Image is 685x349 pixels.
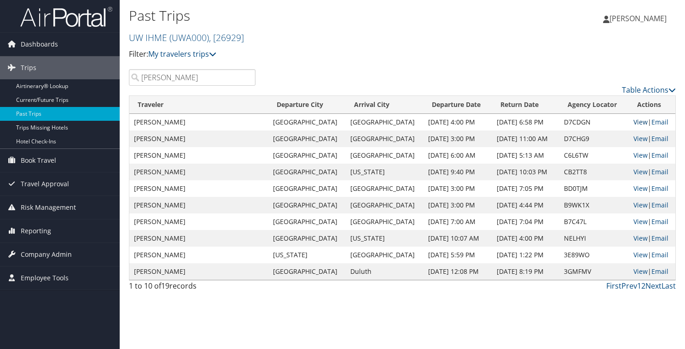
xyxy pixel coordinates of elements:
td: [PERSON_NAME] [129,180,268,197]
td: | [629,263,675,280]
td: [US_STATE] [346,230,423,247]
td: [GEOGRAPHIC_DATA] [346,247,423,263]
td: [DATE] 4:00 PM [492,230,559,247]
td: [GEOGRAPHIC_DATA] [268,197,346,213]
a: My travelers trips [148,49,216,59]
th: Traveler: activate to sort column ascending [129,96,268,114]
td: [DATE] 7:00 AM [424,213,492,230]
a: View [633,201,648,209]
a: View [633,234,648,243]
td: [DATE] 6:00 AM [424,147,492,164]
span: Employee Tools [21,266,69,290]
a: Email [651,217,668,226]
a: First [606,281,621,291]
th: Return Date: activate to sort column ascending [492,96,559,114]
img: airportal-logo.png [20,6,112,28]
td: [US_STATE] [268,247,346,263]
td: [GEOGRAPHIC_DATA] [346,213,423,230]
td: [PERSON_NAME] [129,263,268,280]
td: [DATE] 12:08 PM [424,263,492,280]
td: [GEOGRAPHIC_DATA] [346,114,423,130]
td: [DATE] 3:00 PM [424,180,492,197]
td: [PERSON_NAME] [129,164,268,180]
span: ( UWA000 ) [169,31,209,44]
a: View [633,134,648,143]
td: | [629,230,675,247]
td: BD0TJM [559,180,628,197]
span: , [ 26929 ] [209,31,244,44]
p: Filter: [129,48,493,60]
a: 1 [637,281,641,291]
span: Book Travel [21,149,56,172]
td: [DATE] 3:00 PM [424,197,492,213]
a: Email [651,118,668,126]
td: CB2TT8 [559,164,628,180]
td: [DATE] 3:00 PM [424,130,492,147]
th: Departure City: activate to sort column ascending [268,96,346,114]
td: [DATE] 10:07 AM [424,230,492,247]
td: [DATE] 9:40 PM [424,164,492,180]
td: [GEOGRAPHIC_DATA] [268,130,346,147]
a: View [633,151,648,160]
td: [DATE] 8:19 PM [492,263,559,280]
th: Arrival City: activate to sort column ascending [346,96,423,114]
td: [PERSON_NAME] [129,130,268,147]
a: 2 [641,281,645,291]
a: Table Actions [622,85,676,95]
td: | [629,147,675,164]
td: [GEOGRAPHIC_DATA] [346,147,423,164]
a: Email [651,250,668,259]
td: [PERSON_NAME] [129,147,268,164]
td: | [629,213,675,230]
td: [GEOGRAPHIC_DATA] [268,263,346,280]
td: C6L6TW [559,147,628,164]
th: Departure Date: activate to sort column ascending [424,96,492,114]
a: Last [662,281,676,291]
td: [PERSON_NAME] [129,247,268,263]
a: View [633,167,648,176]
a: View [633,217,648,226]
td: [PERSON_NAME] [129,230,268,247]
a: Email [651,184,668,193]
td: | [629,164,675,180]
a: Email [651,151,668,160]
td: [GEOGRAPHIC_DATA] [268,213,346,230]
a: View [633,184,648,193]
td: D7CHG9 [559,130,628,147]
span: Reporting [21,219,51,243]
td: [GEOGRAPHIC_DATA] [268,164,346,180]
a: View [633,118,648,126]
td: | [629,130,675,147]
span: [PERSON_NAME] [610,13,667,24]
a: View [633,267,648,276]
span: 19 [161,281,169,291]
td: [DATE] 1:22 PM [492,247,559,263]
td: B7C47L [559,213,628,230]
td: | [629,114,675,130]
td: 3GMFMV [559,263,628,280]
td: NELHYI [559,230,628,247]
a: Email [651,201,668,209]
a: [PERSON_NAME] [603,5,676,32]
td: [GEOGRAPHIC_DATA] [346,197,423,213]
input: Search Traveler or Arrival City [129,69,255,86]
td: B9WK1X [559,197,628,213]
td: D7CDGN [559,114,628,130]
td: [GEOGRAPHIC_DATA] [346,130,423,147]
td: [PERSON_NAME] [129,197,268,213]
a: View [633,250,648,259]
div: 1 to 10 of records [129,280,255,296]
span: Company Admin [21,243,72,266]
a: Email [651,134,668,143]
a: Email [651,167,668,176]
a: UW IHME [129,31,244,44]
td: [GEOGRAPHIC_DATA] [268,114,346,130]
td: [DATE] 4:00 PM [424,114,492,130]
td: [GEOGRAPHIC_DATA] [268,147,346,164]
td: | [629,180,675,197]
a: Email [651,234,668,243]
td: [DATE] 5:59 PM [424,247,492,263]
th: Agency Locator: activate to sort column ascending [559,96,628,114]
td: [DATE] 7:05 PM [492,180,559,197]
td: [DATE] 10:03 PM [492,164,559,180]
